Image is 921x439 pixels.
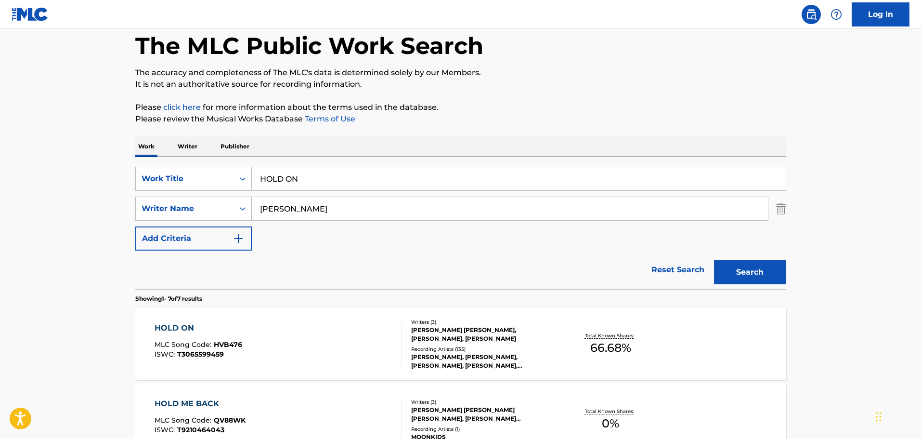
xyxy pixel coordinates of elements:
[852,2,909,27] a: Log In
[155,350,177,359] span: ISWC :
[155,426,177,434] span: ISWC :
[177,350,224,359] span: T3065599459
[175,136,200,157] p: Writer
[142,203,228,214] div: Writer Name
[135,294,202,303] p: Showing 1 - 7 of 7 results
[590,339,631,357] span: 66.68 %
[135,79,786,90] p: It is not an authoritative source for recording information.
[411,426,557,433] div: Recording Artists ( 1 )
[135,226,252,251] button: Add Criteria
[411,406,557,423] div: [PERSON_NAME] [PERSON_NAME] [PERSON_NAME], [PERSON_NAME] [PERSON_NAME]
[585,332,636,339] p: Total Known Shares:
[830,9,842,20] img: help
[411,319,557,326] div: Writers ( 3 )
[776,197,786,221] img: Delete Criterion
[411,399,557,406] div: Writers ( 3 )
[805,9,817,20] img: search
[876,402,882,431] div: Drag
[135,136,157,157] p: Work
[585,408,636,415] p: Total Known Shares:
[135,31,483,60] h1: The MLC Public Work Search
[12,7,49,21] img: MLC Logo
[802,5,821,24] a: Public Search
[714,260,786,284] button: Search
[411,346,557,353] div: Recording Artists ( 135 )
[135,113,786,125] p: Please review the Musical Works Database
[873,393,921,439] iframe: Chat Widget
[155,416,214,425] span: MLC Song Code :
[647,259,709,280] a: Reset Search
[177,426,224,434] span: T9210464043
[142,173,228,185] div: Work Title
[411,326,557,343] div: [PERSON_NAME] [PERSON_NAME], [PERSON_NAME], [PERSON_NAME]
[155,322,242,334] div: HOLD ON
[411,353,557,370] div: [PERSON_NAME], [PERSON_NAME], [PERSON_NAME], [PERSON_NAME], [PERSON_NAME]
[155,340,214,349] span: MLC Song Code :
[233,233,244,244] img: 9d2ae6d4665cec9f34b9.svg
[214,340,242,349] span: HVB476
[218,136,252,157] p: Publisher
[602,415,619,432] span: 0 %
[214,416,246,425] span: QV88WK
[135,167,786,289] form: Search Form
[163,103,201,112] a: click here
[135,67,786,79] p: The accuracy and completeness of The MLC's data is determined solely by our Members.
[303,114,355,123] a: Terms of Use
[155,398,246,410] div: HOLD ME BACK
[827,5,846,24] div: Help
[135,102,786,113] p: Please for more information about the terms used in the database.
[135,308,786,380] a: HOLD ONMLC Song Code:HVB476ISWC:T3065599459Writers (3)[PERSON_NAME] [PERSON_NAME], [PERSON_NAME],...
